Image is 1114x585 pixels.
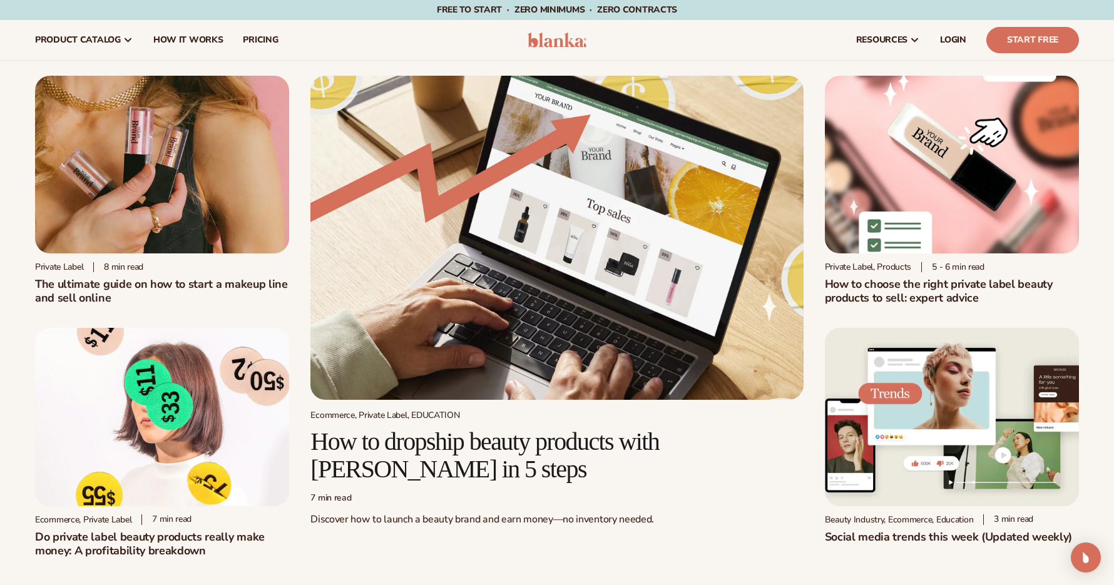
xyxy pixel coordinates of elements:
[25,20,143,60] a: product catalog
[846,20,930,60] a: resources
[93,262,143,273] div: 8 min read
[825,514,974,525] div: Beauty Industry, Ecommerce, Education
[35,328,289,557] a: Profitability of private label company Ecommerce, Private Label 7 min readDo private label beauty...
[528,33,587,48] img: logo
[310,76,803,400] img: Growing money with ecommerce
[921,262,984,273] div: 5 - 6 min read
[310,493,803,504] div: 7 min read
[153,35,223,45] span: How It Works
[141,514,192,525] div: 7 min read
[825,262,912,272] div: Private Label, Products
[310,513,803,526] p: Discover how to launch a beauty brand and earn money—no inventory needed.
[310,410,803,420] div: Ecommerce, Private Label, EDUCATION
[437,4,677,16] span: Free to start · ZERO minimums · ZERO contracts
[983,514,1033,525] div: 3 min read
[35,328,289,506] img: Profitability of private label company
[35,262,83,272] div: Private label
[825,530,1079,544] h2: Social media trends this week (Updated weekly)
[35,277,289,305] h1: The ultimate guide on how to start a makeup line and sell online
[35,76,289,253] img: Person holding branded make up with a solid pink background
[856,35,907,45] span: resources
[143,20,233,60] a: How It Works
[35,35,121,45] span: product catalog
[825,76,1079,305] a: Private Label Beauty Products Click Private Label, Products 5 - 6 min readHow to choose the right...
[233,20,288,60] a: pricing
[243,35,278,45] span: pricing
[825,277,1079,305] h2: How to choose the right private label beauty products to sell: expert advice
[825,76,1079,253] img: Private Label Beauty Products Click
[825,328,1079,543] a: Social media trends this week (Updated weekly) Beauty Industry, Ecommerce, Education 3 min readSo...
[986,27,1079,53] a: Start Free
[35,530,289,557] h2: Do private label beauty products really make money: A profitability breakdown
[310,428,803,483] h2: How to dropship beauty products with [PERSON_NAME] in 5 steps
[35,514,131,525] div: Ecommerce, Private Label
[930,20,976,60] a: LOGIN
[940,35,966,45] span: LOGIN
[825,328,1079,506] img: Social media trends this week (Updated weekly)
[310,76,803,536] a: Growing money with ecommerce Ecommerce, Private Label, EDUCATION How to dropship beauty products ...
[1071,542,1101,572] div: Open Intercom Messenger
[35,76,289,305] a: Person holding branded make up with a solid pink background Private label 8 min readThe ultimate ...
